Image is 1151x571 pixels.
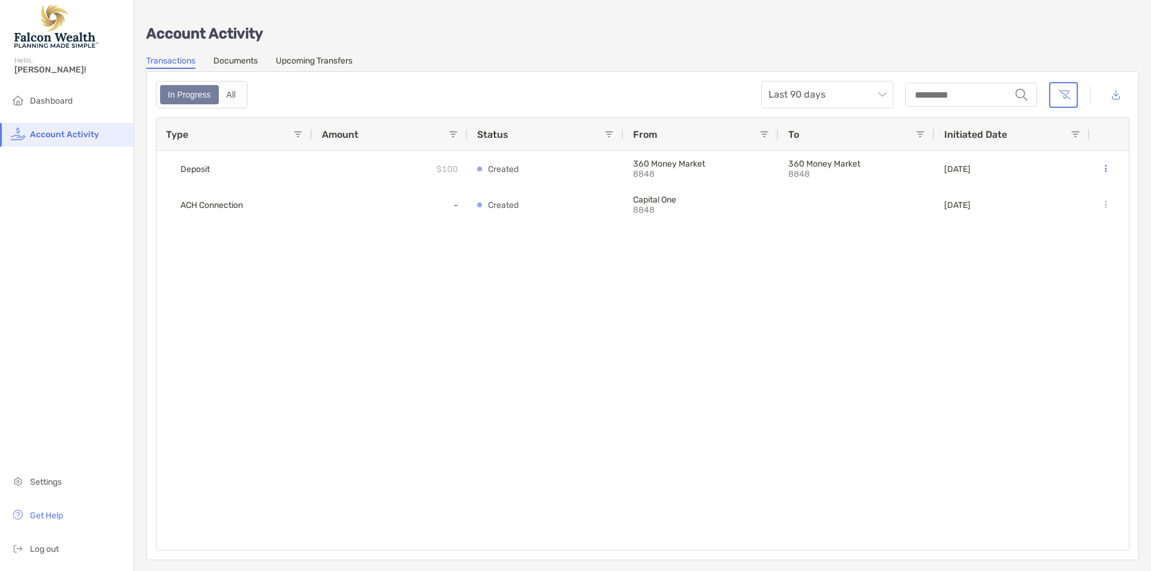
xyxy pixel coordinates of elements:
p: Created [488,198,519,213]
span: Initiated Date [944,129,1007,140]
span: Status [477,129,508,140]
p: Account Activity [146,26,1139,41]
a: Upcoming Transfers [276,56,352,69]
p: [DATE] [944,200,971,210]
span: Deposit [180,159,210,179]
img: Falcon Wealth Planning Logo [14,5,98,48]
p: Created [488,162,519,177]
span: Get Help [30,510,63,521]
div: In Progress [161,86,218,103]
div: - [312,187,468,223]
div: All [220,86,243,103]
a: Documents [213,56,258,69]
img: activity icon [11,126,25,141]
img: household icon [11,93,25,107]
p: 8848 [633,169,717,179]
span: From [633,129,657,140]
button: Clear filters [1049,82,1078,108]
span: Dashboard [30,96,73,106]
img: settings icon [11,474,25,488]
img: logout icon [11,541,25,555]
p: 360 Money Market [788,159,925,169]
span: Settings [30,477,62,487]
p: Capital One [633,195,769,205]
span: Type [166,129,188,140]
span: Log out [30,544,59,554]
span: Amount [322,129,358,140]
p: [DATE] [944,164,971,174]
img: input icon [1016,89,1028,101]
div: segmented control [156,81,248,108]
p: 8848 [633,205,717,215]
p: 8848 [788,169,872,179]
span: ACH Connection [180,195,243,215]
span: Account Activity [30,129,99,140]
img: get-help icon [11,507,25,522]
p: $100 [436,162,458,177]
span: [PERSON_NAME]! [14,65,126,75]
span: Last 90 days [769,81,886,108]
p: 360 Money Market [633,159,769,169]
span: To [788,129,799,140]
a: Transactions [146,56,195,69]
